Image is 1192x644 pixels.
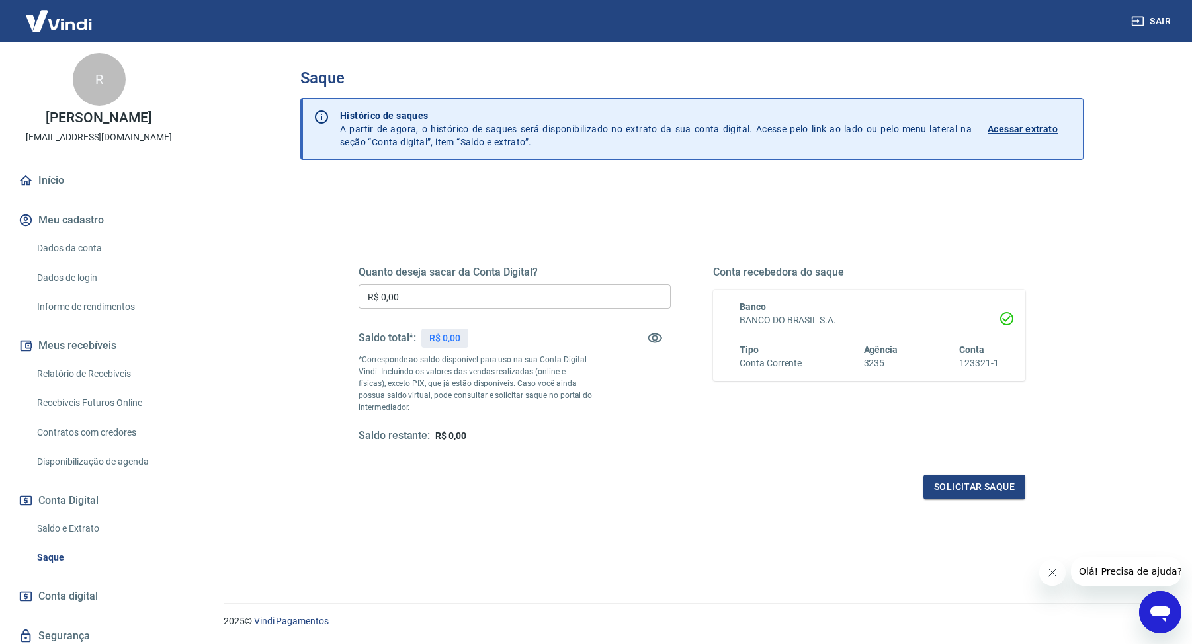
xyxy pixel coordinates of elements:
a: Informe de rendimentos [32,294,182,321]
button: Sair [1128,9,1176,34]
h5: Conta recebedora do saque [713,266,1025,279]
img: Vindi [16,1,102,41]
p: Histórico de saques [340,109,972,122]
h3: Saque [300,69,1084,87]
span: Agência [864,344,898,355]
p: R$ 0,00 [429,331,460,345]
a: Saldo e Extrato [32,515,182,542]
p: *Corresponde ao saldo disponível para uso na sua Conta Digital Vindi. Incluindo os valores das ve... [359,354,593,413]
h6: 3235 [864,356,898,370]
h5: Saldo total*: [359,331,416,344]
a: Acessar extrato [988,109,1072,149]
a: Conta digital [16,582,182,611]
a: Dados de login [32,264,182,292]
a: Contratos com credores [32,419,182,446]
button: Conta Digital [16,486,182,515]
a: Dados da conta [32,235,182,262]
span: Olá! Precisa de ajuda? [8,9,111,20]
span: Conta [959,344,984,355]
span: Conta digital [38,587,98,606]
p: [PERSON_NAME] [46,111,151,125]
a: Disponibilização de agenda [32,448,182,475]
iframe: Mensagem da empresa [1071,557,1181,586]
h5: Quanto deseja sacar da Conta Digital? [359,266,671,279]
a: Relatório de Recebíveis [32,360,182,387]
a: Recebíveis Futuros Online [32,389,182,417]
span: R$ 0,00 [435,430,466,441]
a: Vindi Pagamentos [254,616,329,626]
p: [EMAIL_ADDRESS][DOMAIN_NAME] [26,130,172,144]
h5: Saldo restante: [359,429,430,443]
a: Início [16,166,182,195]
iframe: Botão para abrir a janela de mensagens [1139,591,1181,633]
p: Acessar extrato [988,122,1058,136]
p: 2025 © [224,614,1160,628]
button: Meu cadastro [16,206,182,235]
h6: Conta Corrente [740,356,802,370]
h6: 123321-1 [959,356,999,370]
button: Meus recebíveis [16,331,182,360]
div: R [73,53,126,106]
button: Solicitar saque [923,475,1025,499]
span: Tipo [740,344,759,355]
p: A partir de agora, o histórico de saques será disponibilizado no extrato da sua conta digital. Ac... [340,109,972,149]
iframe: Fechar mensagem [1039,559,1066,586]
span: Banco [740,302,766,312]
h6: BANCO DO BRASIL S.A. [740,313,999,327]
a: Saque [32,544,182,571]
